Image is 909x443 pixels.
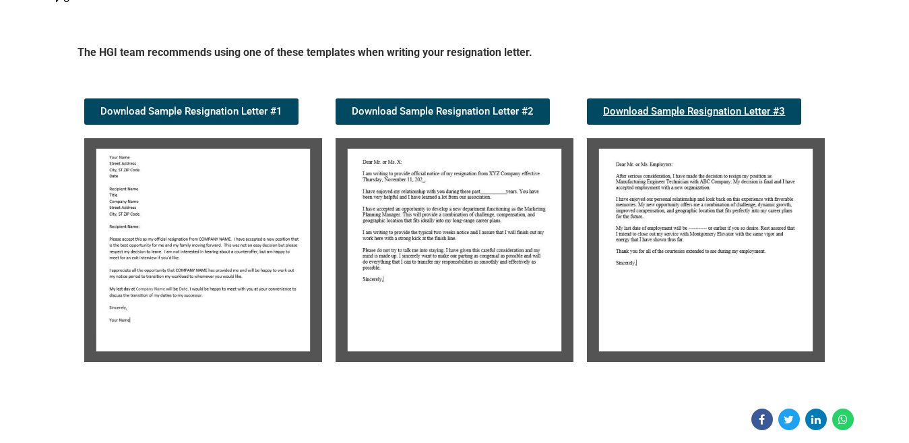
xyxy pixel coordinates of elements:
a: Share on Twitter [778,409,800,430]
a: Download Sample Resignation Letter #1 [84,98,299,125]
a: Share on Facebook [751,409,773,430]
a: Download Sample Resignation Letter #2 [336,98,550,125]
h5: The HGI team recommends using one of these templates when writing your resignation letter. [77,45,832,65]
a: Share on WhatsApp [832,409,854,430]
a: Share on Linkedin [805,409,827,430]
a: Download Sample Resignation Letter #3 [587,98,801,125]
span: Download Sample Resignation Letter #3 [603,107,785,117]
span: Download Sample Resignation Letter #2 [352,107,534,117]
span: Download Sample Resignation Letter #1 [100,107,282,117]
